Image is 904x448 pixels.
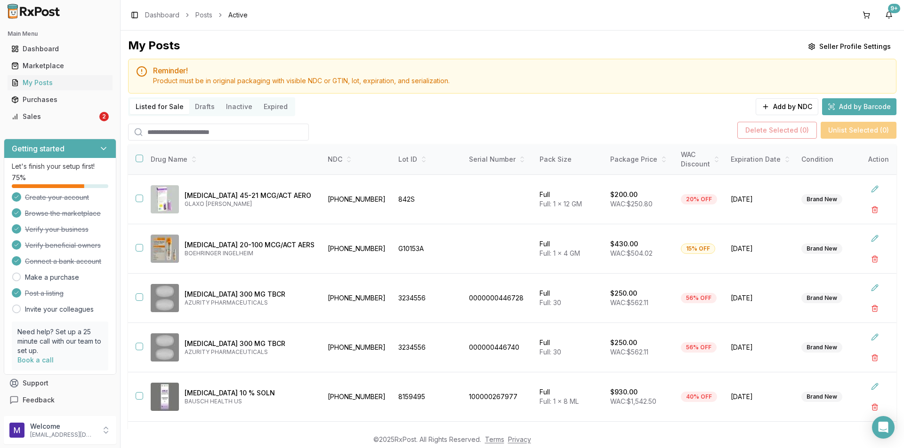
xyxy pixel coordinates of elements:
[540,249,580,257] span: Full: 1 x 4 GM
[610,387,638,397] p: $930.00
[610,397,656,405] span: WAC: $1,542.50
[25,273,79,282] a: Make a purchase
[17,356,54,364] a: Book a call
[610,190,638,199] p: $200.00
[30,431,96,439] p: [EMAIL_ADDRESS][DOMAIN_NAME]
[151,185,179,213] img: Advair HFA 45-21 MCG/ACT AERO
[185,250,315,257] p: BOEHRINGER INGELHEIM
[8,74,113,91] a: My Posts
[25,289,64,298] span: Post a listing
[393,224,463,274] td: G10153A
[888,4,900,13] div: 9+
[11,78,109,87] div: My Posts
[731,293,790,303] span: [DATE]
[681,342,717,353] div: 56% OFF
[393,323,463,372] td: 3234556
[12,173,26,182] span: 75 %
[393,175,463,224] td: 842S
[540,299,561,307] span: Full: 30
[681,244,715,254] div: 15% OFF
[185,200,315,208] p: GLAXO [PERSON_NAME]
[534,323,605,372] td: Full
[25,193,89,202] span: Create your account
[30,422,96,431] p: Welcome
[463,372,534,422] td: 100000267977
[128,38,180,55] div: My Posts
[463,323,534,372] td: 000000446740
[866,378,883,395] button: Edit
[866,329,883,346] button: Edit
[540,348,561,356] span: Full: 30
[610,299,648,307] span: WAC: $562.11
[463,274,534,323] td: 0000000446728
[756,98,818,115] button: Add by NDC
[610,155,670,164] div: Package Price
[610,289,637,298] p: $250.00
[610,239,638,249] p: $430.00
[866,181,883,197] button: Edit
[328,155,387,164] div: NDC
[8,108,113,125] a: Sales2
[881,8,896,23] button: 9+
[4,41,116,56] button: Dashboard
[393,274,463,323] td: 3234556
[534,144,605,175] th: Pack Size
[258,99,293,114] button: Expired
[185,348,315,356] p: AZURITY PHARMACEUTICALS
[4,4,64,19] img: RxPost Logo
[151,235,179,263] img: Combivent Respimat 20-100 MCG/ACT AERS
[469,155,528,164] div: Serial Number
[99,112,109,121] div: 2
[731,343,790,352] span: [DATE]
[681,194,717,204] div: 20% OFF
[866,349,883,366] button: Delete
[398,155,458,164] div: Lot ID
[4,92,116,107] button: Purchases
[151,383,179,411] img: Jublia 10 % SOLN
[801,244,842,254] div: Brand New
[185,240,315,250] p: [MEDICAL_DATA] 20-100 MCG/ACT AERS
[322,274,393,323] td: [PHONE_NUMBER]
[610,348,648,356] span: WAC: $562.11
[866,230,883,247] button: Edit
[508,435,531,443] a: Privacy
[220,99,258,114] button: Inactive
[866,279,883,296] button: Edit
[731,195,790,204] span: [DATE]
[8,91,113,108] a: Purchases
[610,249,653,257] span: WAC: $504.02
[801,392,842,402] div: Brand New
[802,38,896,55] button: Seller Profile Settings
[130,99,189,114] button: Listed for Sale
[25,257,101,266] span: Connect a bank account
[151,155,315,164] div: Drug Name
[185,339,315,348] p: [MEDICAL_DATA] 300 MG TBCR
[681,293,717,303] div: 56% OFF
[681,150,719,169] div: WAC Discount
[866,300,883,317] button: Delete
[866,399,883,416] button: Delete
[485,435,504,443] a: Terms
[822,98,896,115] button: Add by Barcode
[23,395,55,405] span: Feedback
[25,225,89,234] span: Verify your business
[540,200,582,208] span: Full: 1 x 12 GM
[731,244,790,253] span: [DATE]
[731,155,790,164] div: Expiration Date
[322,372,393,422] td: [PHONE_NUMBER]
[801,293,842,303] div: Brand New
[11,61,109,71] div: Marketplace
[185,290,315,299] p: [MEDICAL_DATA] 300 MG TBCR
[731,392,790,401] span: [DATE]
[534,372,605,422] td: Full
[322,224,393,274] td: [PHONE_NUMBER]
[534,224,605,274] td: Full
[185,388,315,398] p: [MEDICAL_DATA] 10 % SOLN
[801,342,842,353] div: Brand New
[866,251,883,267] button: Delete
[4,392,116,409] button: Feedback
[681,392,717,402] div: 40% OFF
[228,10,248,20] span: Active
[610,200,653,208] span: WAC: $250.80
[322,323,393,372] td: [PHONE_NUMBER]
